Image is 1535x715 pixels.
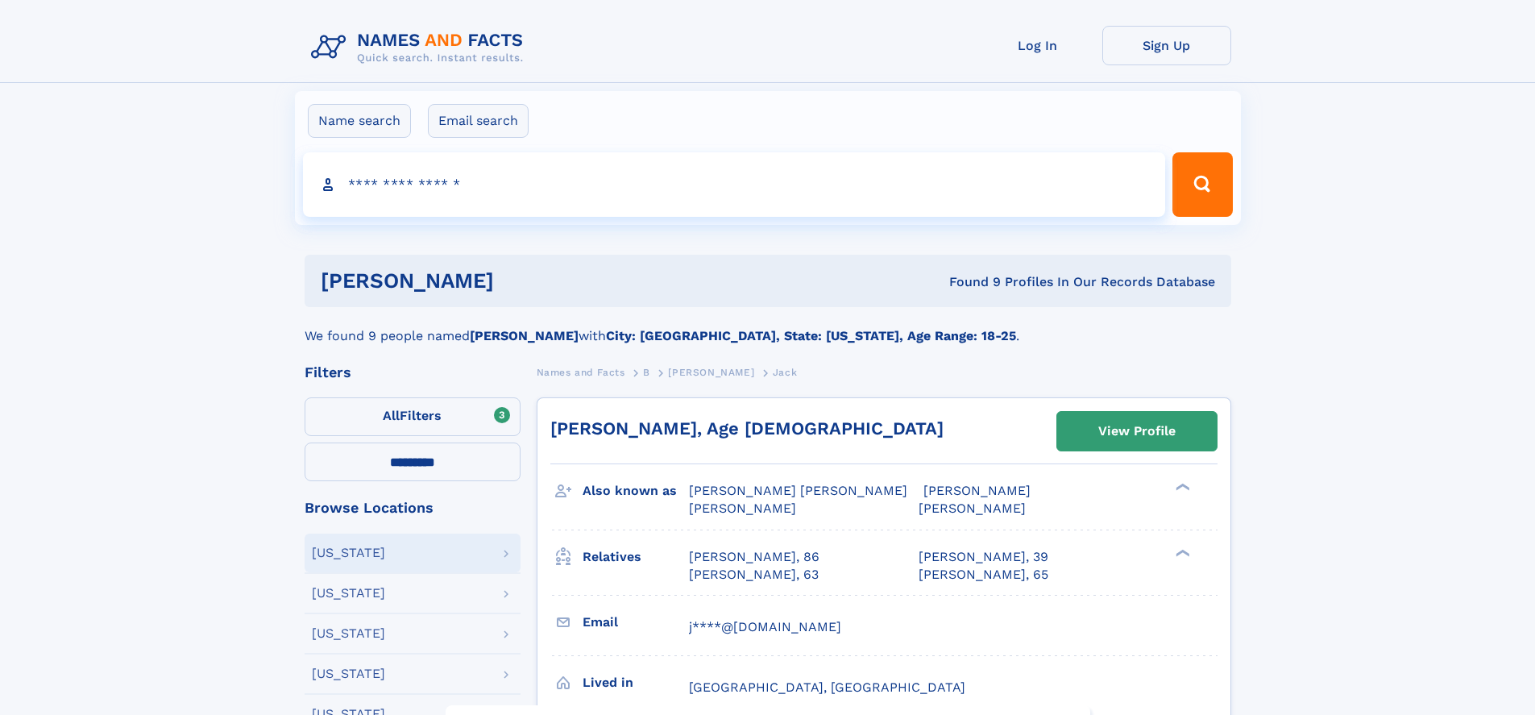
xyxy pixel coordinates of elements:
[312,627,385,640] div: [US_STATE]
[1098,413,1176,450] div: View Profile
[1172,152,1232,217] button: Search Button
[606,328,1016,343] b: City: [GEOGRAPHIC_DATA], State: [US_STATE], Age Range: 18-25
[583,543,689,571] h3: Relatives
[773,367,797,378] span: Jack
[583,609,689,636] h3: Email
[383,408,400,423] span: All
[583,669,689,696] h3: Lived in
[689,566,819,584] a: [PERSON_NAME], 63
[1057,412,1217,451] a: View Profile
[305,501,521,515] div: Browse Locations
[689,501,796,516] span: [PERSON_NAME]
[973,26,1102,65] a: Log In
[321,271,722,291] h1: [PERSON_NAME]
[583,477,689,505] h3: Also known as
[305,26,537,69] img: Logo Names and Facts
[305,365,521,380] div: Filters
[312,667,385,680] div: [US_STATE]
[1172,482,1191,493] div: ❯
[689,548,819,566] a: [PERSON_NAME], 86
[1102,26,1231,65] a: Sign Up
[428,104,529,138] label: Email search
[470,328,579,343] b: [PERSON_NAME]
[689,483,907,498] span: [PERSON_NAME] [PERSON_NAME]
[668,362,754,382] a: [PERSON_NAME]
[919,566,1048,584] a: [PERSON_NAME], 65
[919,548,1048,566] a: [PERSON_NAME], 39
[305,307,1231,346] div: We found 9 people named with .
[305,397,521,436] label: Filters
[1172,547,1191,558] div: ❯
[550,418,944,439] a: [PERSON_NAME], Age [DEMOGRAPHIC_DATA]
[537,362,625,382] a: Names and Facts
[308,104,411,138] label: Name search
[312,587,385,600] div: [US_STATE]
[721,273,1215,291] div: Found 9 Profiles In Our Records Database
[919,501,1026,516] span: [PERSON_NAME]
[643,367,650,378] span: B
[923,483,1031,498] span: [PERSON_NAME]
[643,362,650,382] a: B
[689,680,965,695] span: [GEOGRAPHIC_DATA], [GEOGRAPHIC_DATA]
[312,547,385,559] div: [US_STATE]
[303,152,1166,217] input: search input
[668,367,754,378] span: [PERSON_NAME]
